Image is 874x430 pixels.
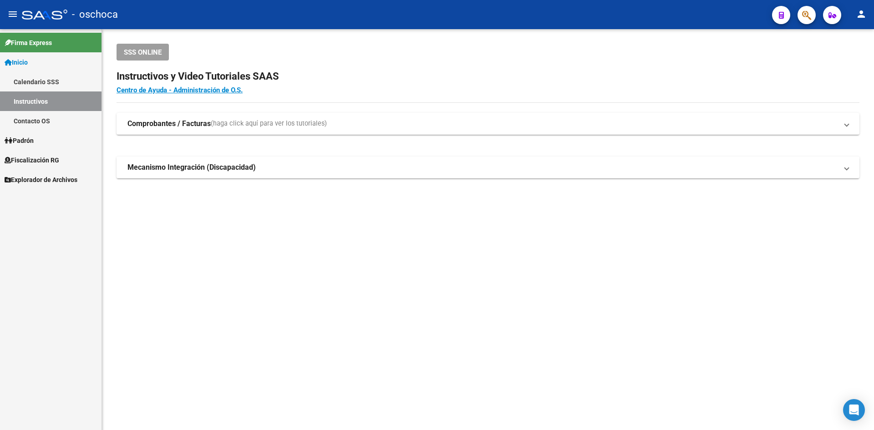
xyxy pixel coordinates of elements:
mat-expansion-panel-header: Comprobantes / Facturas(haga click aquí para ver los tutoriales) [117,113,859,135]
span: SSS ONLINE [124,48,162,56]
span: Fiscalización RG [5,155,59,165]
span: (haga click aquí para ver los tutoriales) [211,119,327,129]
strong: Comprobantes / Facturas [127,119,211,129]
mat-expansion-panel-header: Mecanismo Integración (Discapacidad) [117,157,859,178]
div: Open Intercom Messenger [843,399,865,421]
strong: Mecanismo Integración (Discapacidad) [127,162,256,172]
mat-icon: menu [7,9,18,20]
span: Explorador de Archivos [5,175,77,185]
button: SSS ONLINE [117,44,169,61]
span: - oschoca [72,5,118,25]
span: Padrón [5,136,34,146]
span: Firma Express [5,38,52,48]
a: Centro de Ayuda - Administración de O.S. [117,86,243,94]
mat-icon: person [856,9,867,20]
span: Inicio [5,57,28,67]
h2: Instructivos y Video Tutoriales SAAS [117,68,859,85]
